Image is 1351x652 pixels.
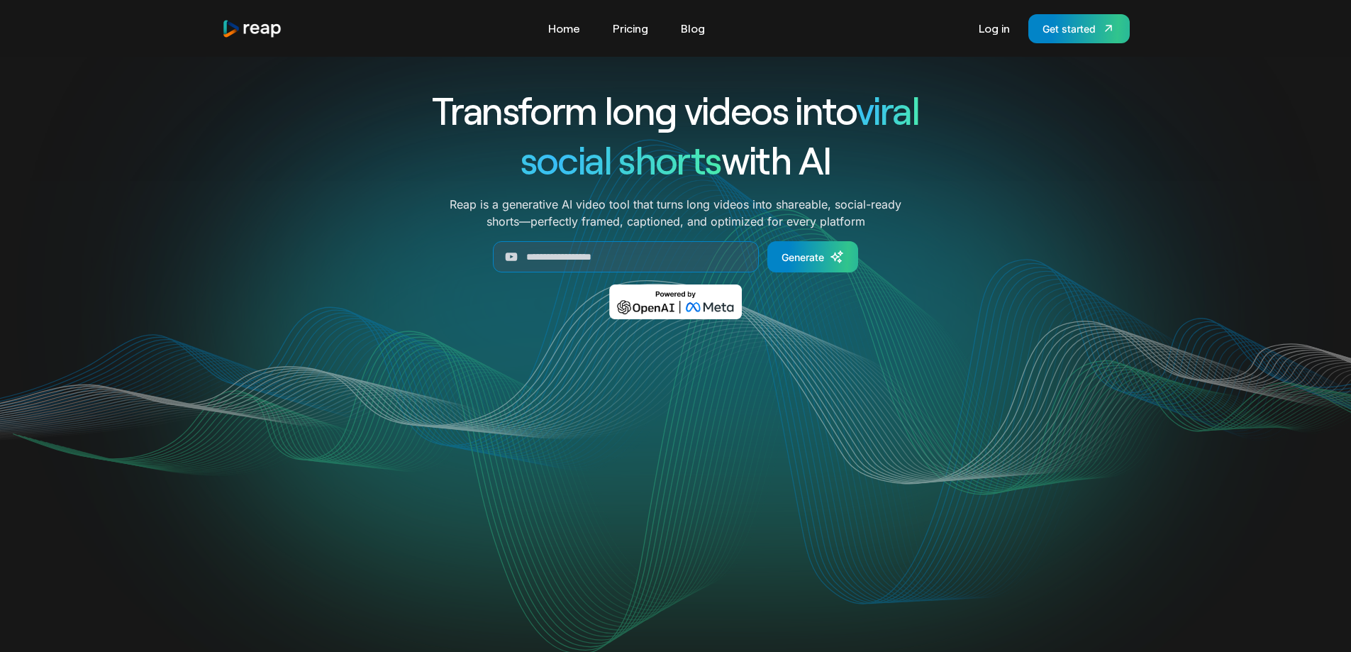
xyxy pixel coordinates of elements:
[767,241,858,272] a: Generate
[381,85,971,135] h1: Transform long videos into
[390,340,961,626] video: Your browser does not support the video tag.
[856,87,919,133] span: viral
[782,250,824,265] div: Generate
[972,17,1017,40] a: Log in
[541,17,587,40] a: Home
[606,17,655,40] a: Pricing
[674,17,712,40] a: Blog
[222,19,283,38] a: home
[1028,14,1130,43] a: Get started
[1043,21,1096,36] div: Get started
[609,284,742,319] img: Powered by OpenAI & Meta
[521,136,721,182] span: social shorts
[450,196,901,230] p: Reap is a generative AI video tool that turns long videos into shareable, social-ready shorts—per...
[222,19,283,38] img: reap logo
[381,241,971,272] form: Generate Form
[381,135,971,184] h1: with AI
